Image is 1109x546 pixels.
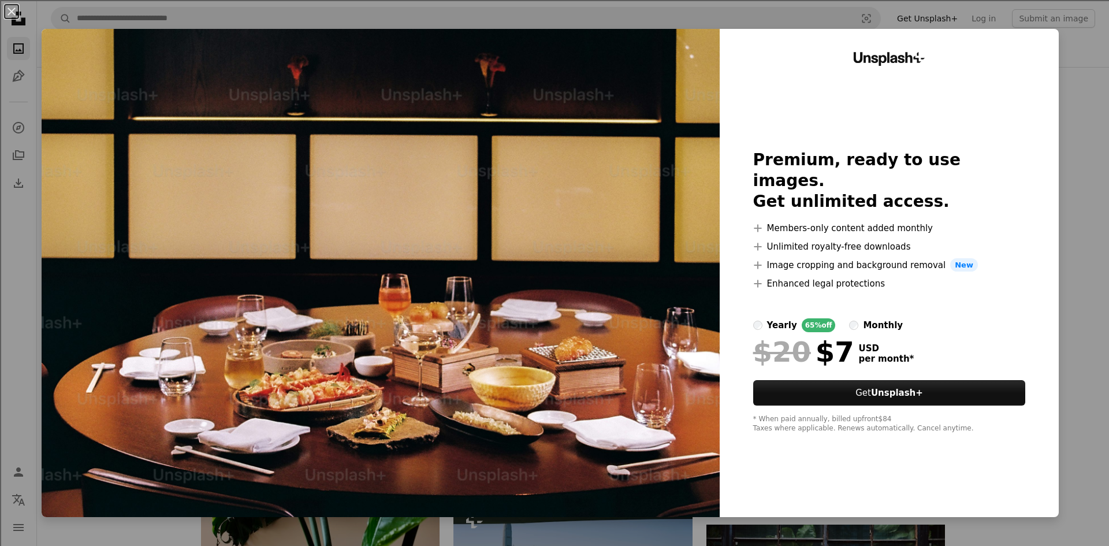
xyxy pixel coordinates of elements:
[753,221,1026,235] li: Members-only content added monthly
[849,321,858,330] input: monthly
[5,37,1104,47] div: Sort New > Old
[871,388,923,398] strong: Unsplash+
[767,318,797,332] div: yearly
[5,79,1104,89] div: Sign out
[753,380,1026,406] button: GetUnsplash+
[5,27,1104,37] div: Sort A > Z
[753,240,1026,254] li: Unlimited royalty-free downloads
[5,47,1104,58] div: Move To ...
[802,318,836,332] div: 65% off
[5,5,241,15] div: Home
[863,318,903,332] div: monthly
[753,258,1026,272] li: Image cropping and background removal
[5,58,1104,68] div: Delete
[753,277,1026,291] li: Enhanced legal protections
[859,343,914,354] span: USD
[753,415,1026,433] div: * When paid annually, billed upfront $84 Taxes where applicable. Renews automatically. Cancel any...
[950,258,978,272] span: New
[5,68,1104,79] div: Options
[753,321,762,330] input: yearly65%off
[753,337,811,367] span: $20
[859,354,914,364] span: per month *
[753,337,854,367] div: $7
[753,150,1026,212] h2: Premium, ready to use images. Get unlimited access.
